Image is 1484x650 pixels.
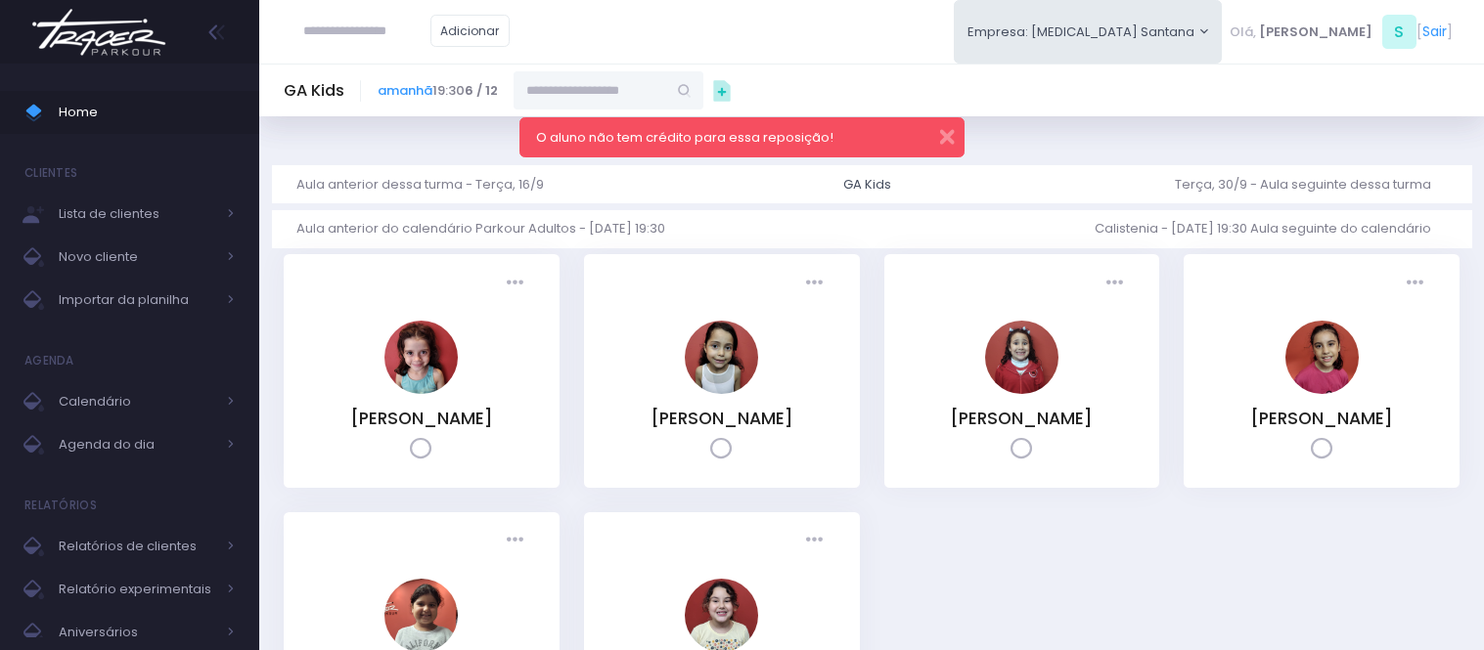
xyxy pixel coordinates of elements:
a: Manoela mafra [384,380,458,399]
span: Novo cliente [59,244,215,270]
span: S [1382,15,1417,49]
span: Lista de clientes [59,201,215,227]
a: [PERSON_NAME] [1250,407,1393,430]
strong: 6 / 12 [465,81,498,100]
a: Terça, 30/9 - Aula seguinte dessa turma [1175,165,1447,203]
a: Calistenia - [DATE] 19:30 Aula seguinte do calendário [1095,210,1447,248]
h5: GA Kids [284,81,344,101]
h4: Agenda [24,341,74,380]
span: [PERSON_NAME] [1259,22,1372,42]
a: [PERSON_NAME] [950,407,1093,430]
span: Relatórios de clientes [59,534,215,559]
span: Importar da planilha [59,287,215,313]
span: Olá, [1230,22,1256,42]
a: amanhã [378,81,432,100]
span: O aluno não tem crédito para essa reposição! [536,128,833,147]
h4: Relatórios [24,486,97,525]
div: [ ] [1222,10,1460,54]
a: Adicionar [430,15,511,47]
a: [PERSON_NAME] [350,407,493,430]
img: Manoela mafra [384,321,458,394]
span: 19:30 [378,81,498,101]
span: Home [59,100,235,125]
img: Maria Clara Giglio Correa [1285,321,1359,394]
a: Manuella de Oliveira [985,380,1058,399]
span: Calendário [59,389,215,414]
a: Sair [1422,22,1447,42]
a: Maria Clara Giglio Correa [1285,380,1359,399]
span: Agenda do dia [59,432,215,457]
h4: Clientes [24,153,77,193]
span: Aniversários [59,620,215,645]
a: Aula anterior do calendário Parkour Adultos - [DATE] 19:30 [296,210,681,248]
img: Manuela Zuquette [685,321,758,394]
a: [PERSON_NAME] [651,407,793,430]
div: GA Kids [843,175,891,195]
a: Aula anterior dessa turma - Terça, 16/9 [296,165,560,203]
a: Manuela Zuquette [685,380,758,399]
span: Relatório experimentais [59,577,215,602]
img: Manuella de Oliveira [985,321,1058,394]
